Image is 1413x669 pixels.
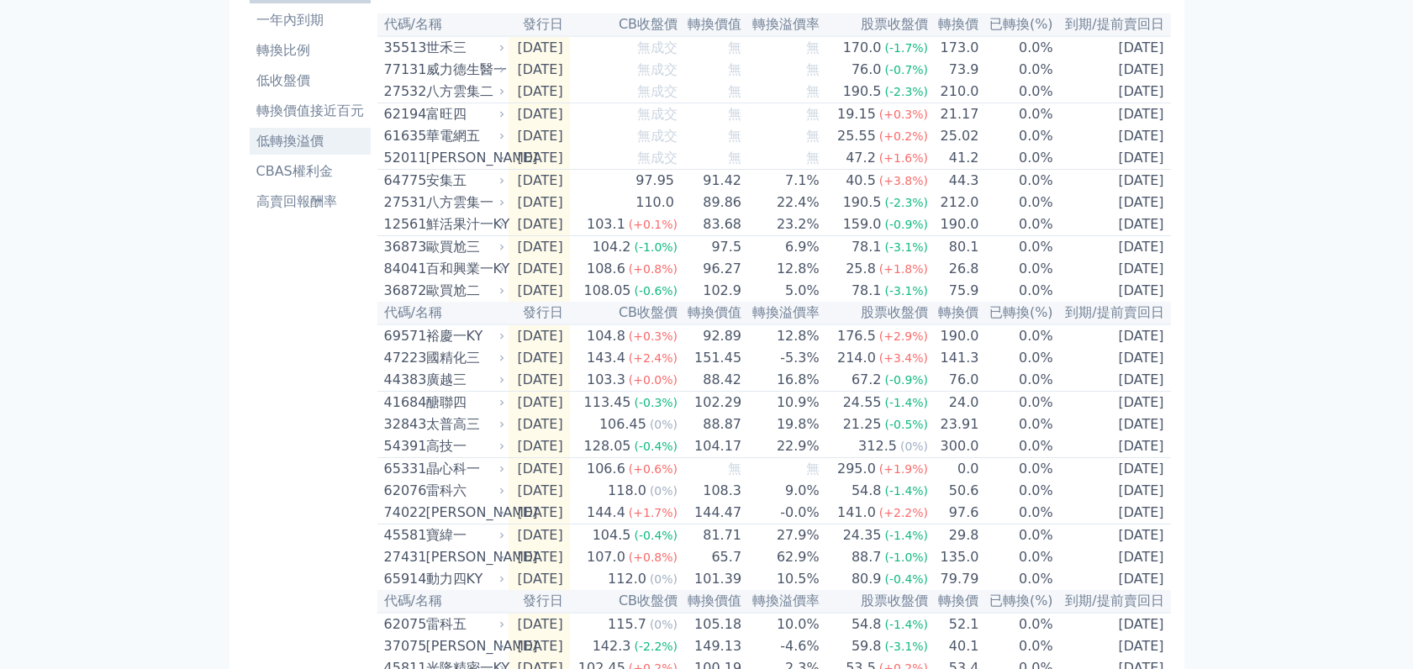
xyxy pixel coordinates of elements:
[384,38,422,58] div: 35513
[509,480,570,502] td: [DATE]
[580,281,634,301] div: 108.05
[728,40,741,55] span: 無
[884,484,928,498] span: (-1.4%)
[1054,302,1171,324] th: 到期/提前賣回日
[426,481,502,501] div: 雷科六
[634,240,678,254] span: (-1.0%)
[1054,125,1171,147] td: [DATE]
[678,213,742,236] td: 83.68
[384,148,422,168] div: 52011
[979,170,1053,192] td: 0.0%
[879,108,928,121] span: (+0.3%)
[979,458,1053,481] td: 0.0%
[842,171,879,191] div: 40.5
[879,151,928,165] span: (+1.6%)
[583,214,629,234] div: 103.1
[509,435,570,458] td: [DATE]
[1054,347,1171,369] td: [DATE]
[629,351,678,365] span: (+2.4%)
[426,348,502,368] div: 國精化三
[929,36,979,59] td: 173.0
[929,81,979,103] td: 210.0
[1054,59,1171,81] td: [DATE]
[879,262,928,276] span: (+1.8%)
[884,218,928,231] span: (-0.9%)
[1054,81,1171,103] td: [DATE]
[1054,546,1171,568] td: [DATE]
[728,128,741,144] span: 無
[426,503,502,523] div: [PERSON_NAME]
[929,258,979,280] td: 26.8
[929,502,979,524] td: 97.6
[884,373,928,387] span: (-0.9%)
[509,502,570,524] td: [DATE]
[678,369,742,392] td: 88.42
[509,347,570,369] td: [DATE]
[979,480,1053,502] td: 0.0%
[583,259,629,279] div: 108.6
[884,240,928,254] span: (-3.1%)
[426,547,502,567] div: [PERSON_NAME]
[879,506,928,519] span: (+2.2%)
[629,329,678,343] span: (+0.3%)
[384,192,422,213] div: 27531
[834,326,879,346] div: 176.5
[900,440,928,453] span: (0%)
[426,192,502,213] div: 八方雲集一
[979,502,1053,524] td: 0.0%
[384,547,422,567] div: 27431
[848,547,885,567] div: 88.7
[384,481,422,501] div: 62076
[884,550,928,564] span: (-1.0%)
[678,392,742,414] td: 102.29
[426,392,502,413] div: 醣聯四
[848,60,885,80] div: 76.0
[589,237,635,257] div: 104.2
[509,192,570,213] td: [DATE]
[1054,458,1171,481] td: [DATE]
[637,128,678,144] span: 無成交
[929,125,979,147] td: 25.02
[1054,480,1171,502] td: [DATE]
[842,259,879,279] div: 25.8
[426,281,502,301] div: 歐買尬二
[979,125,1053,147] td: 0.0%
[426,259,502,279] div: 百和興業一KY
[929,458,979,481] td: 0.0
[678,414,742,435] td: 88.87
[884,196,928,209] span: (-2.3%)
[678,324,742,347] td: 92.89
[834,503,879,523] div: 141.0
[426,414,502,435] div: 太普高三
[840,525,885,545] div: 24.35
[678,480,742,502] td: 108.3
[426,148,502,168] div: [PERSON_NAME]
[426,370,502,390] div: 廣越三
[509,414,570,435] td: [DATE]
[929,59,979,81] td: 73.9
[742,236,820,259] td: 6.9%
[884,529,928,542] span: (-1.4%)
[820,13,929,36] th: 股票收盤價
[250,192,371,212] li: 高賣回報酬率
[509,324,570,347] td: [DATE]
[879,129,928,143] span: (+0.2%)
[426,82,502,102] div: 八方雲集二
[979,59,1053,81] td: 0.0%
[884,418,928,431] span: (-0.5%)
[384,503,422,523] div: 74022
[632,192,678,213] div: 110.0
[377,13,509,36] th: 代碼/名稱
[1054,258,1171,280] td: [DATE]
[806,40,820,55] span: 無
[604,481,650,501] div: 118.0
[384,237,422,257] div: 36873
[929,369,979,392] td: 76.0
[250,10,371,30] li: 一年內到期
[384,104,422,124] div: 62194
[848,281,885,301] div: 78.1
[1054,103,1171,126] td: [DATE]
[426,104,502,124] div: 富旺四
[1054,36,1171,59] td: [DATE]
[509,213,570,236] td: [DATE]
